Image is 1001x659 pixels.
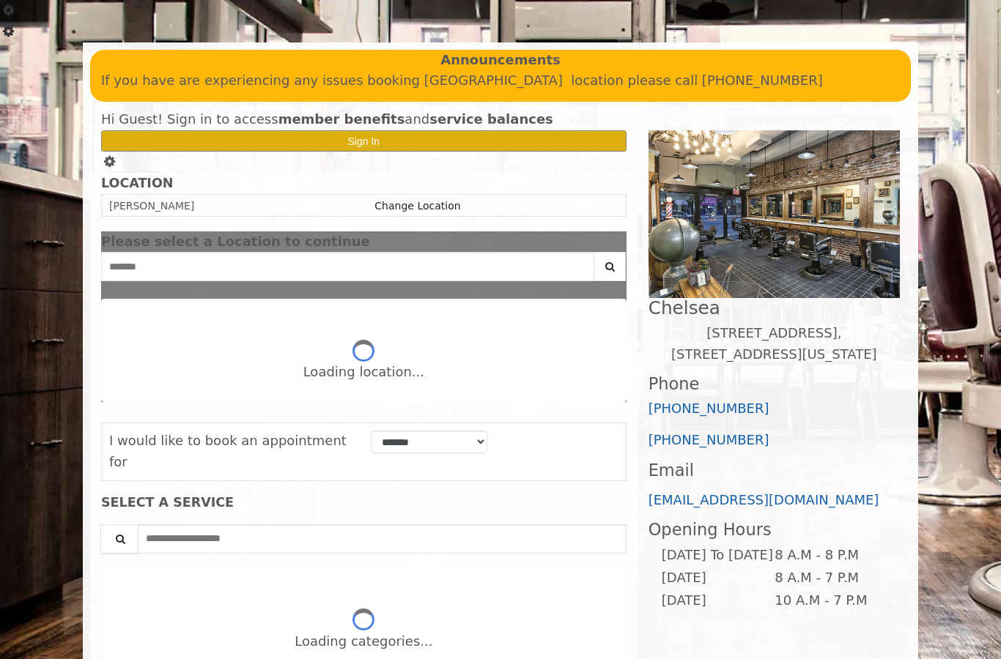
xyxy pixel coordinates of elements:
button: Sign In [101,130,627,152]
a: [EMAIL_ADDRESS][DOMAIN_NAME] [649,492,879,507]
span: I would like to book an appointment for [109,433,347,469]
td: [DATE] [661,589,774,612]
div: Hi Guest! Sign in to access and [101,109,627,130]
h3: Opening Hours [649,521,900,539]
b: Announcements [440,50,561,71]
div: Center Select [101,252,627,288]
input: Search Center [101,252,594,281]
p: If you have are experiencing any issues booking [GEOGRAPHIC_DATA] location please call [PHONE_NUM... [101,70,900,92]
div: Loading categories... [295,631,432,652]
b: service balances [429,111,553,127]
b: member benefits [278,111,405,127]
i: Search button [602,261,618,272]
button: Service Search [100,524,138,554]
td: 10 A.M - 7 P.M [774,589,887,612]
div: SELECT A SERVICE [101,496,627,510]
td: 8 A.M - 7 P.M [774,567,887,589]
button: close dialog [605,237,627,246]
span: [PERSON_NAME] [109,200,194,212]
p: [STREET_ADDRESS],[STREET_ADDRESS][US_STATE] [649,323,900,365]
td: 8 A.M - 8 P.M [774,544,887,567]
td: [DATE] [661,567,774,589]
a: Change Location [374,200,460,212]
span: Please select a Location to continue [101,234,370,249]
b: LOCATION [101,176,173,190]
div: Loading location... [303,362,424,383]
h2: Chelsea [649,298,900,318]
h3: Phone [649,375,900,393]
td: [DATE] To [DATE] [661,544,774,567]
a: [PHONE_NUMBER] [649,401,769,416]
a: [PHONE_NUMBER] [649,432,769,447]
h3: Email [649,461,900,480]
